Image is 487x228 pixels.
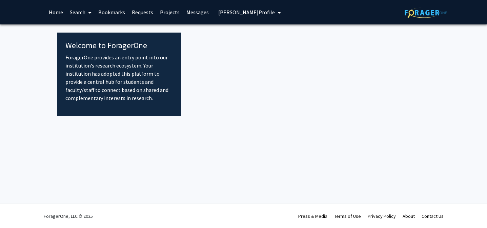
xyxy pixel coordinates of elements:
[65,41,174,51] h4: Welcome to ForagerOne
[45,0,66,24] a: Home
[298,213,327,219] a: Press & Media
[218,9,275,16] span: [PERSON_NAME] Profile
[65,53,174,102] p: ForagerOne provides an entry point into our institution’s research ecosystem. Your institution ha...
[334,213,361,219] a: Terms of Use
[405,7,447,18] img: ForagerOne Logo
[95,0,128,24] a: Bookmarks
[157,0,183,24] a: Projects
[66,0,95,24] a: Search
[422,213,444,219] a: Contact Us
[403,213,415,219] a: About
[368,213,396,219] a: Privacy Policy
[183,0,212,24] a: Messages
[128,0,157,24] a: Requests
[44,204,93,228] div: ForagerOne, LLC © 2025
